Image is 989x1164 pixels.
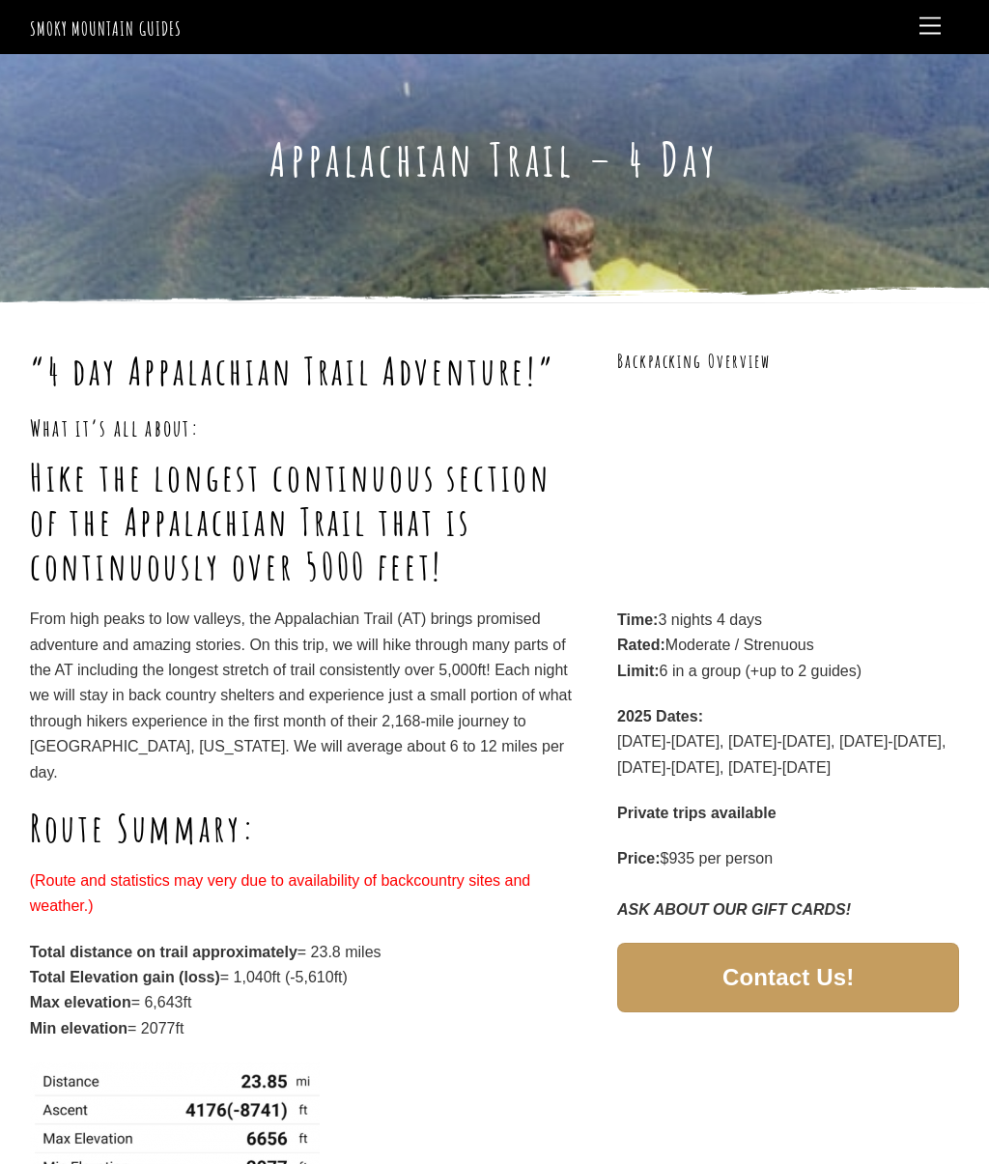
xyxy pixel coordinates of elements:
span: (Route and statistics may very due to availability of backcountry sites and weather.) [30,872,530,914]
p: From high peaks to low valleys, the Appalachian Trail (AT) brings promised adventure and amazing ... [30,607,588,785]
h1: Route Summary: [30,806,588,850]
p: $935 per person [617,846,959,923]
h1: “4 day Appalachian Trail Adventure!” [30,349,588,393]
strong: Max elevation [30,994,131,1010]
h1: Appalachian Trail – 4 Day [30,131,960,187]
strong: Limit: [617,663,660,679]
h3: What it’s all about: [30,412,588,443]
p: 3 nights 4 days Moderate / Strenuous 6 in a group (+up to 2 guides) [617,608,959,684]
strong: 2025 Dates: [617,708,703,724]
strong: Price: [617,850,660,866]
span: Contact Us! [722,964,854,991]
em: ASK ABOUT OUR GIFT CARDS! [617,901,851,918]
h1: Hike the longest continuous section of the Appalachian Trail that is continuously over 5000 feet! [30,455,588,588]
strong: Total distance on trail approximately [30,944,297,960]
strong: Rated: [617,637,665,653]
strong: Min elevation [30,1020,127,1036]
p: = 23.8 miles = 1,040ft (-5,610ft) = 6,643ft = 2077ft [30,940,588,1042]
h3: Backpacking Overview [617,349,959,375]
strong: Private trips available [617,805,777,821]
span: [DATE]-[DATE], [DATE]-[DATE], [DATE]-[DATE], [DATE]-[DATE], [DATE]-[DATE] [617,733,946,775]
strong: Time: [617,611,658,628]
a: Contact Us! [617,943,959,1012]
a: Smoky Mountain Guides [30,16,182,41]
strong: Total Elevation gain (loss) [30,969,220,985]
a: Menu [911,8,949,45]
